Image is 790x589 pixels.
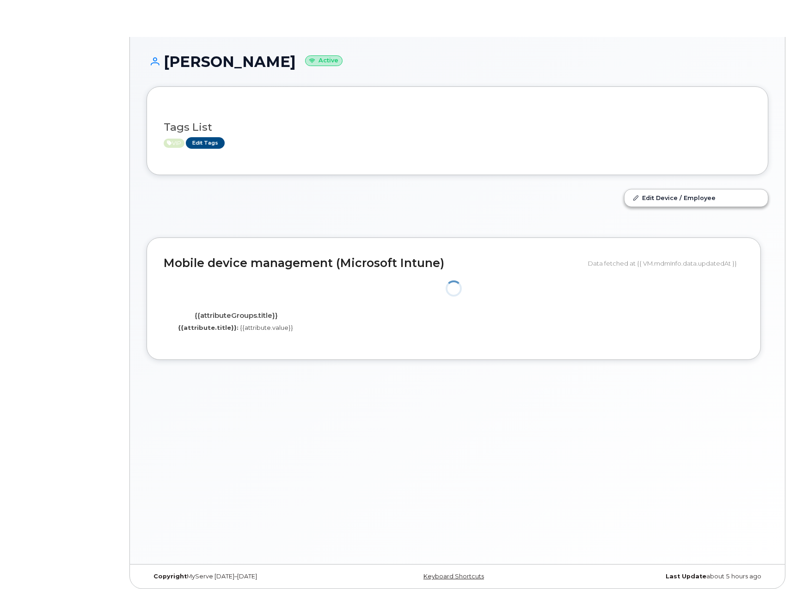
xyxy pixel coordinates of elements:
a: Edit Device / Employee [625,189,768,206]
label: {{attribute.title}}: [178,323,239,332]
span: Active [164,139,184,148]
div: MyServe [DATE]–[DATE] [147,573,354,580]
div: Data fetched at {{ VM.mdmInfo.data.updatedAt }} [588,255,744,272]
span: {{attribute.value}} [240,324,293,331]
h2: Mobile device management (Microsoft Intune) [164,257,581,270]
a: Keyboard Shortcuts [423,573,484,580]
strong: Last Update [666,573,706,580]
h4: {{attributeGroups.title}} [171,312,302,320]
div: about 5 hours ago [561,573,768,580]
small: Active [305,55,343,66]
strong: Copyright [153,573,187,580]
h3: Tags List [164,121,751,133]
h1: [PERSON_NAME] [147,54,768,70]
a: Edit Tags [186,137,225,149]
